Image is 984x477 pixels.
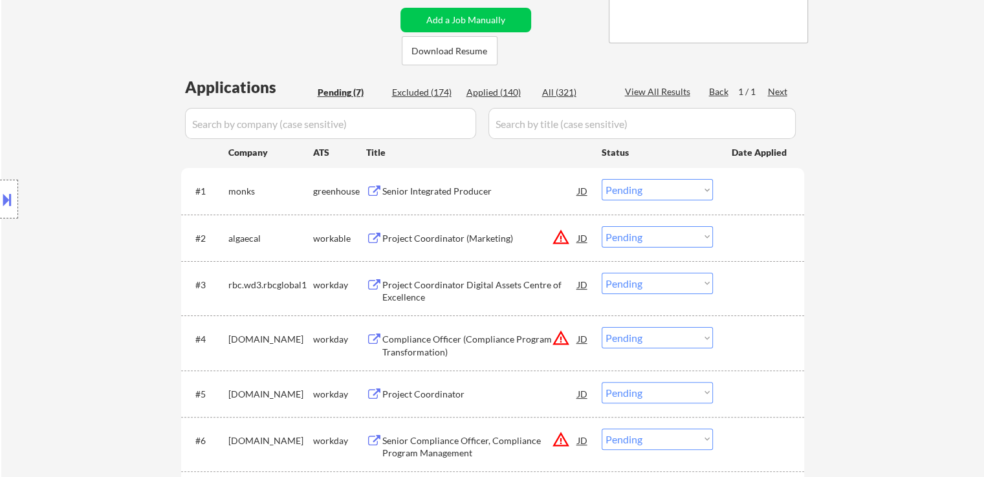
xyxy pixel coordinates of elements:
div: #4 [195,333,218,346]
div: greenhouse [313,185,366,198]
div: Project Coordinator [382,388,578,401]
div: Title [366,146,589,159]
div: [DOMAIN_NAME] [228,333,313,346]
div: Company [228,146,313,159]
div: View All Results [625,85,694,98]
div: Applied (140) [466,86,531,99]
button: Add a Job Manually [400,8,531,32]
div: Senior Compliance Officer, Compliance Program Management [382,434,578,460]
input: Search by company (case sensitive) [185,108,476,139]
div: JD [576,273,589,296]
button: warning_amber [552,329,570,347]
div: workday [313,388,366,401]
div: workday [313,279,366,291]
button: Download Resume [402,36,497,65]
div: JD [576,429,589,452]
div: Pending (7) [318,86,382,99]
div: JD [576,179,589,202]
div: Back [709,85,730,98]
div: [DOMAIN_NAME] [228,388,313,401]
div: #6 [195,434,218,447]
div: Applications [185,79,313,95]
div: monks [228,185,313,198]
div: Compliance Officer (Compliance Program Transformation) [382,333,578,358]
div: JD [576,327,589,350]
div: Excluded (174) [392,86,457,99]
div: Senior Integrated Producer [382,185,578,198]
div: algaecal [228,232,313,245]
div: JD [576,382,589,405]
div: Next [768,85,789,98]
div: ATS [313,146,366,159]
div: 1 / 1 [738,85,768,98]
div: workday [313,434,366,447]
div: Project Coordinator Digital Assets Centre of Excellence [382,279,578,304]
button: warning_amber [552,228,570,246]
div: JD [576,226,589,249]
div: All (321) [542,86,607,99]
div: rbc.wd3.rbcglobal1 [228,279,313,291]
div: Project Coordinator (Marketing) [382,232,578,245]
button: warning_amber [552,430,570,449]
div: Date Applied [732,146,789,159]
div: workday [313,333,366,346]
div: [DOMAIN_NAME] [228,434,313,447]
div: workable [313,232,366,245]
input: Search by title (case sensitive) [488,108,796,139]
div: #5 [195,388,218,401]
div: Status [602,140,713,164]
